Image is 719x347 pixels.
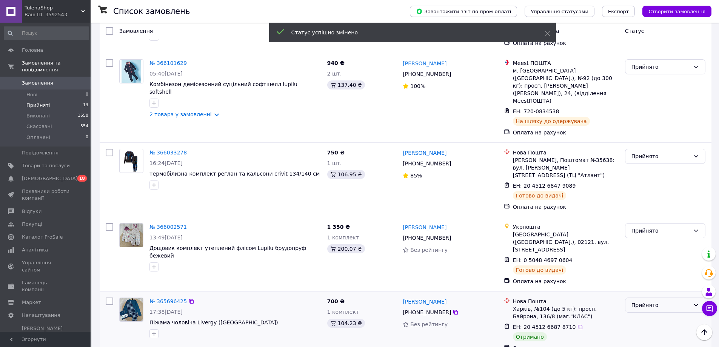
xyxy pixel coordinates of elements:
h1: Список замовлень [113,7,190,16]
span: Скасовані [26,123,52,130]
div: Прийнято [631,152,690,160]
div: [PHONE_NUMBER] [401,307,453,318]
a: Фото товару [119,223,143,247]
div: На шляху до одержувача [513,117,590,126]
span: 17:38[DATE] [149,309,183,315]
div: [PHONE_NUMBER] [401,69,453,79]
span: Головна [22,47,43,54]
span: Створити замовлення [648,9,705,14]
span: 554 [80,123,88,130]
div: 137.40 ₴ [327,80,365,89]
span: 18 [77,175,87,182]
div: Прийнято [631,301,690,309]
div: [PERSON_NAME], Поштомат №35638: вул. [PERSON_NAME][STREET_ADDRESS] (ТЦ "Атлант") [513,156,619,179]
a: Фото товару [119,59,143,83]
span: 13:49[DATE] [149,234,183,241]
span: ЕН: 20 4512 6687 8710 [513,324,576,330]
span: 05:40[DATE] [149,71,183,77]
span: 1 комплект [327,309,359,315]
span: Повідомлення [22,150,59,156]
a: Термобілизна комплект реглан та кальсони crivit 134/140 см [149,171,320,177]
span: Показники роботи компанії [22,188,70,202]
span: 85% [410,173,422,179]
span: 940 ₴ [327,60,345,66]
span: ЕН: 20 4512 6847 9089 [513,183,576,189]
div: Готово до видачі [513,191,567,200]
span: 700 ₴ [327,298,345,304]
a: Фото товару [119,298,143,322]
span: [PERSON_NAME] та рахунки [22,325,70,346]
a: [PERSON_NAME] [403,149,446,157]
div: Оплата на рахунок [513,129,619,136]
a: Піжама чоловіча Livergy ([GEOGRAPHIC_DATA]) [149,319,278,325]
span: Оплачені [26,134,50,141]
a: Комбінезон демісезонний суцільний софтшелл lupilu softshell [149,81,297,95]
a: № 365696425 [149,298,187,304]
div: [PHONE_NUMBER] [401,158,453,169]
div: Харків, №104 (до 5 кг): просп. Байрона, 136/8 (маг."КЛАС") [513,305,619,320]
span: Налаштування [22,312,60,319]
span: Покупці [22,221,42,228]
span: 16:24[DATE] [149,160,183,166]
div: Нова Пошта [513,298,619,305]
div: Прийнято [631,63,690,71]
a: Фото товару [119,149,143,173]
span: 750 ₴ [327,150,345,156]
span: Експорт [608,9,629,14]
div: [PHONE_NUMBER] [401,233,453,243]
span: 100% [410,83,425,89]
div: Оплата на рахунок [513,278,619,285]
button: Створити замовлення [642,6,711,17]
button: Чат з покупцем [702,301,717,316]
span: 1 комплект [327,234,359,241]
span: 13 [83,102,88,109]
span: 2 шт. [327,71,342,77]
div: м. [GEOGRAPHIC_DATA] ([GEOGRAPHIC_DATA].), №92 (до 300 кг): просп. [PERSON_NAME] ([PERSON_NAME]),... [513,67,619,105]
a: [PERSON_NAME] [403,60,446,67]
div: Оплата на рахунок [513,39,619,47]
span: Управління сайтом [22,259,70,273]
span: Маркет [22,299,41,306]
img: Фото товару [122,149,140,173]
img: Фото товару [122,60,142,83]
span: Виконані [26,113,50,119]
div: 200.07 ₴ [327,244,365,253]
a: Створити замовлення [635,8,711,14]
div: 104.23 ₴ [327,319,365,328]
span: Без рейтингу [410,321,448,327]
div: 106.95 ₴ [327,170,365,179]
span: 1 шт. [327,160,342,166]
span: 1658 [78,113,88,119]
a: [PERSON_NAME] [403,224,446,231]
div: [GEOGRAPHIC_DATA] ([GEOGRAPHIC_DATA].), 02121, вул. [STREET_ADDRESS] [513,231,619,253]
a: № 366002571 [149,224,187,230]
span: Каталог ProSale [22,234,63,241]
div: Нова Пошта [513,149,619,156]
span: Товари та послуги [22,162,70,169]
span: Відгуки [22,208,42,215]
span: Гаманець компанії [22,279,70,293]
span: Статус [625,28,644,34]
span: 0 [86,91,88,98]
button: Завантажити звіт по пром-оплаті [410,6,517,17]
span: 0 [86,134,88,141]
button: Управління статусами [525,6,594,17]
span: Управління статусами [531,9,588,14]
div: Прийнято [631,227,690,235]
span: Без рейтингу [410,247,448,253]
a: Дощовик комплект утеплений флісом Lupilu брудопруф бежевий [149,245,306,259]
img: Фото товару [120,298,143,321]
button: Наверх [696,324,712,340]
div: Готово до видачі [513,265,567,275]
div: Укрпошта [513,223,619,231]
span: Замовлення [22,80,53,86]
span: Нові [26,91,37,98]
input: Пошук [4,26,89,40]
a: № 366101629 [149,60,187,66]
span: Замовлення та повідомлення [22,60,91,73]
div: Meest ПОШТА [513,59,619,67]
span: 1 350 ₴ [327,224,350,230]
